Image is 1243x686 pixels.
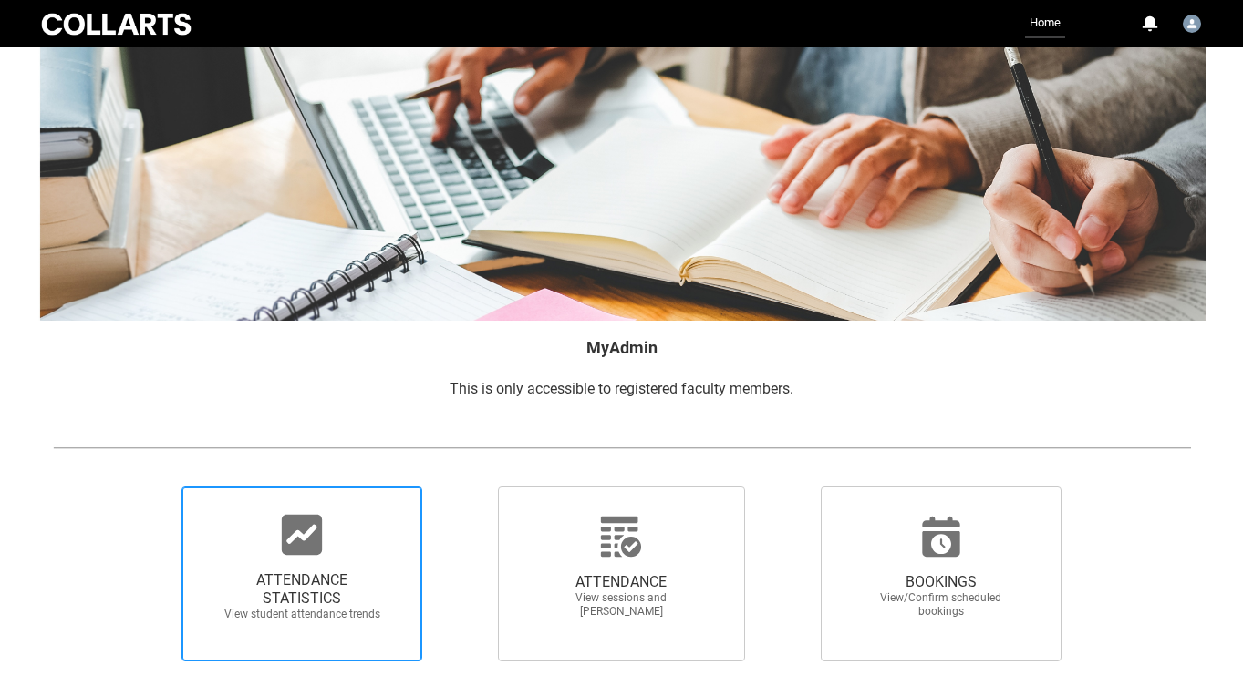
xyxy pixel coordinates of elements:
[541,591,701,619] span: View sessions and [PERSON_NAME]
[222,571,382,608] span: ATTENDANCE STATISTICS
[861,573,1021,591] span: BOOKINGS
[1025,9,1065,38] a: Home
[1178,7,1206,36] button: User Profile Karen.DeVos
[222,608,382,621] span: View student attendance trends
[1183,15,1201,33] img: Karen.DeVos
[53,438,1191,457] img: REDU_GREY_LINE
[450,380,793,397] span: This is only accessible to registered faculty members.
[541,573,701,591] span: ATTENDANCE
[861,591,1021,619] span: View/Confirm scheduled bookings
[53,335,1191,360] h2: MyAdmin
